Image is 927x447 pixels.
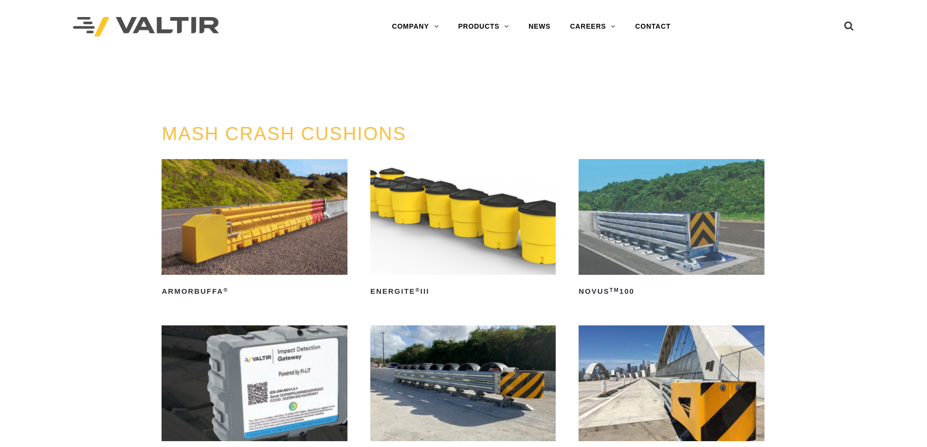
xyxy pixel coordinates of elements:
h2: ArmorBuffa [162,284,347,299]
h2: NOVUS 100 [579,284,764,299]
a: ArmorBuffa® [162,159,347,299]
sup: ® [223,287,228,293]
a: PRODUCTS [448,17,519,36]
a: COMPANY [382,17,448,36]
a: NEWS [519,17,560,36]
a: MASH CRASH CUSHIONS [162,124,406,144]
sup: TM [610,287,619,293]
h2: ENERGITE III [370,284,556,299]
a: ENERGITE®III [370,159,556,299]
a: CAREERS [560,17,625,36]
img: Valtir [73,17,219,37]
a: CONTACT [625,17,680,36]
a: NOVUSTM100 [579,159,764,299]
sup: ® [416,287,420,293]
